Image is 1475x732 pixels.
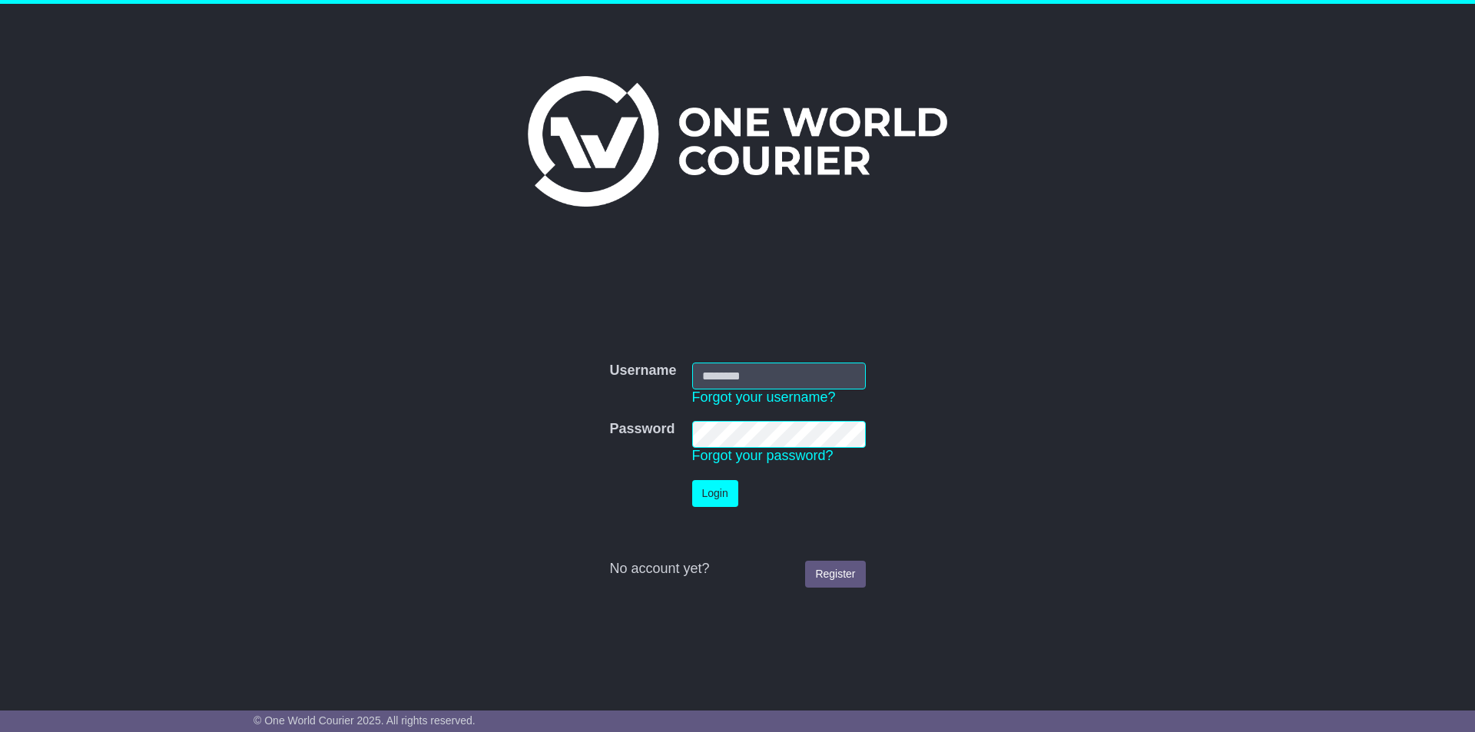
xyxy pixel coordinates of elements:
button: Login [692,480,738,507]
div: No account yet? [609,561,865,578]
a: Forgot your username? [692,389,836,405]
span: © One World Courier 2025. All rights reserved. [254,714,476,727]
label: Username [609,363,676,379]
img: One World [528,76,947,207]
a: Forgot your password? [692,448,834,463]
a: Register [805,561,865,588]
label: Password [609,421,675,438]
